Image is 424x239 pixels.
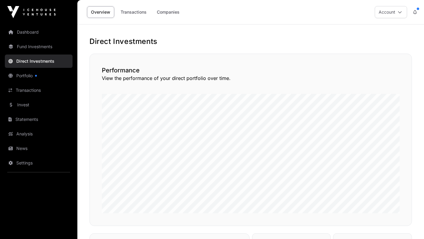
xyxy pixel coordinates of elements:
a: Dashboard [5,25,73,39]
a: Portfolio [5,69,73,82]
a: Statements [5,113,73,126]
button: Account [375,6,407,18]
a: Fund Investments [5,40,73,53]
iframe: Chat Widget [394,210,424,239]
a: Invest [5,98,73,111]
a: Transactions [5,84,73,97]
a: News [5,142,73,155]
a: Transactions [117,6,151,18]
a: Direct Investments [5,55,73,68]
a: Analysis [5,127,73,141]
h1: Direct Investments [89,37,412,46]
p: View the performance of your direct portfolio over time. [102,75,400,82]
img: Icehouse Ventures Logo [7,6,56,18]
a: Settings [5,156,73,170]
h2: Performance [102,66,400,75]
a: Companies [153,6,183,18]
a: Overview [87,6,114,18]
